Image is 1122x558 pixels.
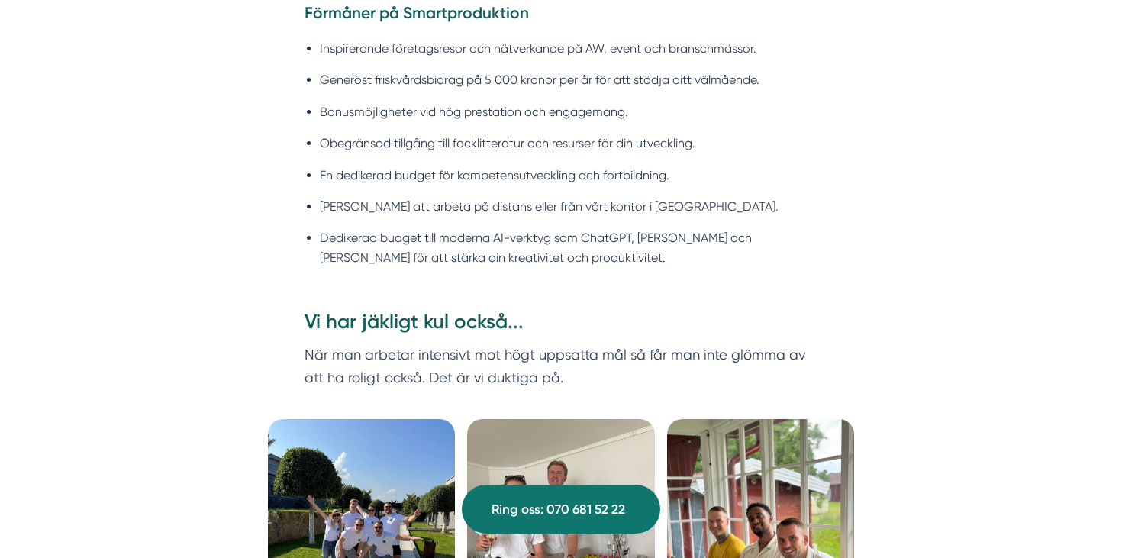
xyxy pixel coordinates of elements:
[320,70,817,89] li: Generöst friskvårdsbidrag på 5 000 kronor per år för att stödja ditt välmående.
[305,3,529,22] strong: Förmåner på Smartproduktion
[320,197,817,216] li: [PERSON_NAME] att arbeta på distans eller från vårt kontor i [GEOGRAPHIC_DATA].
[462,485,660,534] a: Ring oss: 070 681 52 22
[492,499,625,520] span: Ring oss: 070 681 52 22
[320,228,817,267] li: Dedikerad budget till moderna AI-verktyg som ChatGPT, [PERSON_NAME] och [PERSON_NAME] för att stä...
[320,102,817,121] li: Bonusmöjligheter vid hög prestation och engagemang.
[305,344,817,389] p: När man arbetar intensivt mot högt uppsatta mål så får man inte glömma av att ha roligt också. De...
[320,39,817,58] li: Inspirerande företagsresor och nätverkande på AW, event och branschmässor.
[305,308,817,344] h3: Vi har jäkligt kul också...
[320,166,817,185] li: En dedikerad budget för kompetensutveckling och fortbildning.
[320,134,817,153] li: Obegränsad tillgång till facklitteratur och resurser för din utveckling.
